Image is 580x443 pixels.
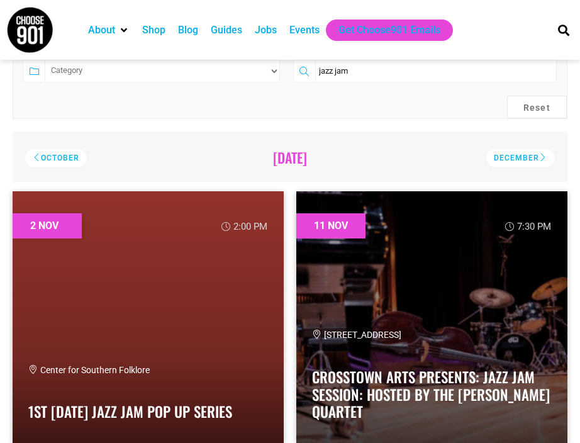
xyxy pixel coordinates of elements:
a: Crosstown Arts Presents: Jazz Jam Session: Hosted by the [PERSON_NAME] Quartet [312,366,550,422]
a: Blog [178,23,198,38]
h2: [DATE] [30,149,550,165]
a: Guides [211,23,242,38]
button: Reset [507,96,567,118]
span: Center for Southern Folklore [28,365,150,375]
a: About [88,23,115,38]
div: About [82,20,136,41]
input: Search [315,60,557,82]
a: 1st [DATE] Jazz Jam Pop Up Series [28,401,232,422]
a: Events [289,23,320,38]
a: Shop [142,23,165,38]
span: [STREET_ADDRESS] [312,330,401,340]
nav: Main nav [82,20,541,41]
a: Get Choose901 Emails [338,23,440,38]
a: Jobs [255,23,277,38]
div: Search [554,20,574,40]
